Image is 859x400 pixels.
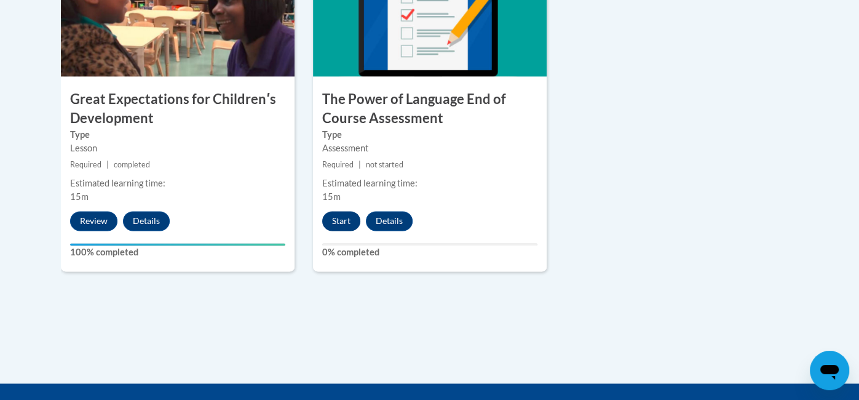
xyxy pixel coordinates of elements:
iframe: Button to launch messaging window [810,351,849,390]
label: Type [70,128,285,142]
div: Estimated learning time: [322,177,537,190]
span: Required [70,160,101,169]
div: Assessment [322,142,537,155]
div: Lesson [70,142,285,155]
div: Your progress [70,243,285,246]
label: Type [322,128,537,142]
button: Details [123,211,170,231]
h3: The Power of Language End of Course Assessment [313,90,547,128]
span: | [358,160,361,169]
span: 15m [322,191,341,202]
button: Review [70,211,117,231]
span: Required [322,160,354,169]
button: Details [366,211,413,231]
span: completed [114,160,150,169]
button: Start [322,211,360,231]
label: 100% completed [70,246,285,259]
span: not started [366,160,403,169]
span: 15m [70,191,89,202]
span: | [106,160,109,169]
label: 0% completed [322,246,537,259]
h3: Great Expectations for Childrenʹs Development [61,90,295,128]
div: Estimated learning time: [70,177,285,190]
